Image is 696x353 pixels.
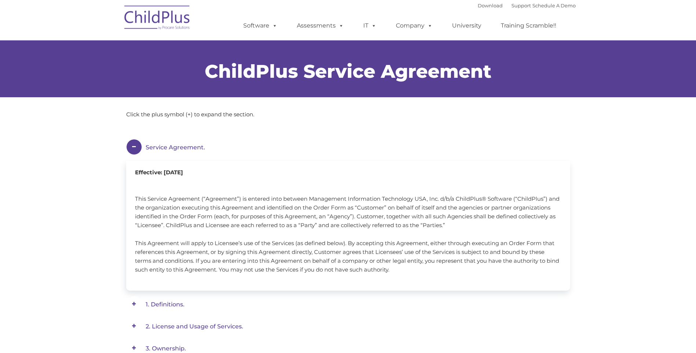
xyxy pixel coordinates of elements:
[126,110,570,119] p: Click the plus symbol (+) to expand the section.
[236,18,285,33] a: Software
[356,18,384,33] a: IT
[135,169,183,176] b: Effective: [DATE]
[289,18,351,33] a: Assessments
[146,323,243,330] span: 2. License and Usage of Services.
[146,345,186,352] span: 3. Ownership.
[146,301,185,308] span: 1. Definitions.
[135,239,561,274] p: This Agreement will apply to Licensee’s use of the Services (as defined below). By accepting this...
[478,3,503,8] a: Download
[445,18,489,33] a: University
[205,60,491,83] span: ChildPlus Service Agreement
[532,3,576,8] a: Schedule A Demo
[389,18,440,33] a: Company
[121,0,194,37] img: ChildPlus by Procare Solutions
[493,18,564,33] a: Training Scramble!!
[511,3,531,8] a: Support
[146,144,205,151] span: Service Agreement.
[478,3,576,8] font: |
[135,194,561,230] p: This Service Agreement (“Agreement”) is entered into between Management Information Technology US...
